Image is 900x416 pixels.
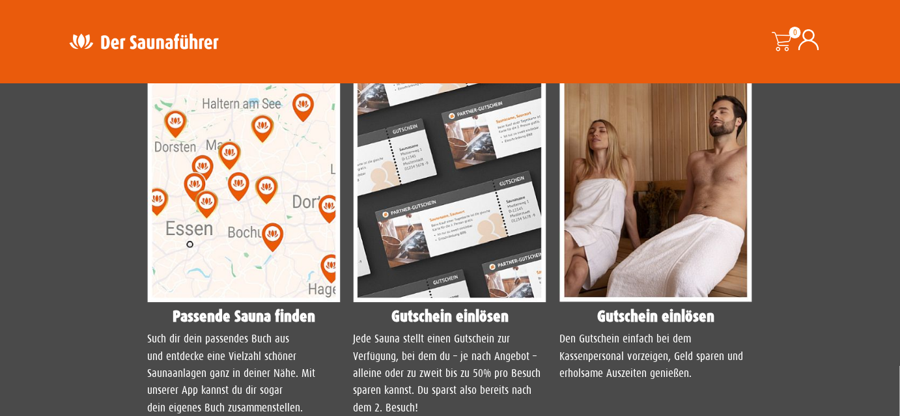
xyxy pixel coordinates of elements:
span: 0 [789,27,801,38]
p: Den Gutschein einfach bei dem Kassenpersonal vorzeigen, Geld sparen und erholsame Auszeiten genie... [559,331,753,382]
h4: Gutschein einlösen [354,309,547,324]
h4: Passende Sauna finden [147,309,341,324]
h4: Gutschein einlösen [559,309,753,324]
